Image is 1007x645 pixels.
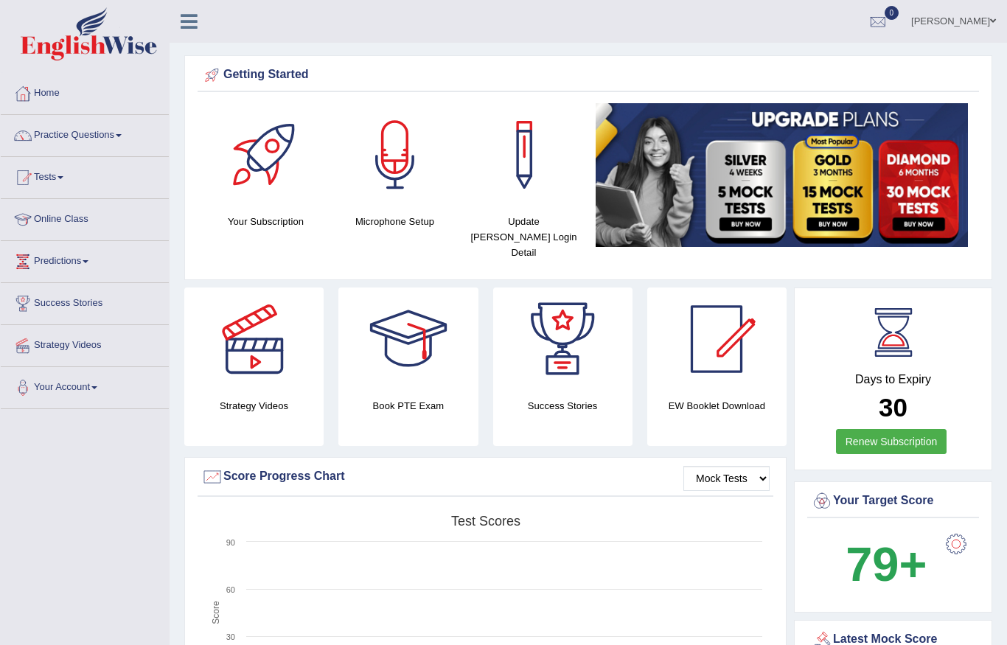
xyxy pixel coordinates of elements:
a: Home [1,73,169,110]
span: 0 [885,6,899,20]
tspan: Test scores [451,514,520,529]
b: 79+ [846,537,927,591]
text: 90 [226,538,235,547]
h4: Microphone Setup [338,214,452,229]
h4: EW Booklet Download [647,398,787,414]
h4: Your Subscription [209,214,323,229]
h4: Book PTE Exam [338,398,478,414]
a: Your Account [1,367,169,404]
a: Renew Subscription [836,429,947,454]
div: Your Target Score [811,490,975,512]
a: Strategy Videos [1,325,169,362]
h4: Strategy Videos [184,398,324,414]
text: 30 [226,632,235,641]
h4: Success Stories [493,398,633,414]
img: small5.jpg [596,103,968,247]
a: Tests [1,157,169,194]
a: Predictions [1,241,169,278]
a: Online Class [1,199,169,236]
div: Getting Started [201,64,975,86]
tspan: Score [211,601,221,624]
b: 30 [879,393,907,422]
div: Score Progress Chart [201,466,770,488]
text: 60 [226,585,235,594]
h4: Update [PERSON_NAME] Login Detail [467,214,581,260]
a: Success Stories [1,283,169,320]
a: Practice Questions [1,115,169,152]
h4: Days to Expiry [811,373,975,386]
